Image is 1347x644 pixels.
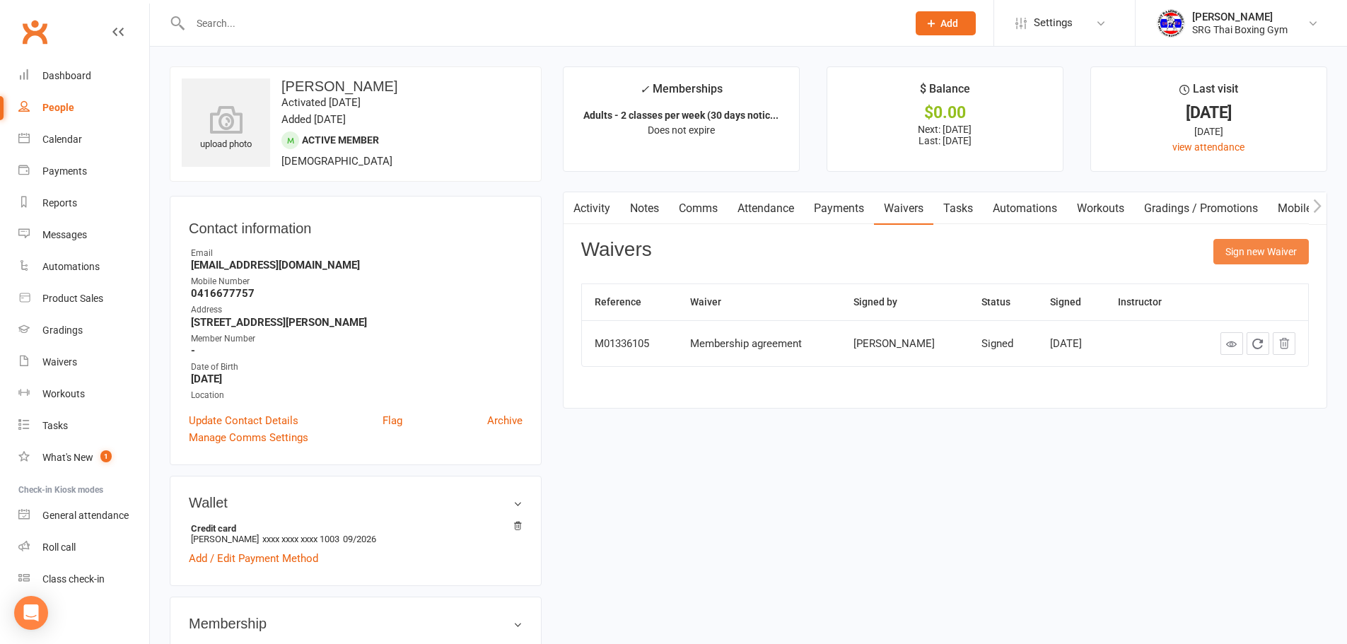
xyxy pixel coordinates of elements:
div: [DATE] [1104,124,1314,139]
a: Update Contact Details [189,412,298,429]
h3: Wallet [189,495,523,510]
span: 09/2026 [343,534,376,544]
span: Active member [302,134,379,146]
div: [PERSON_NAME] [853,338,955,350]
div: Product Sales [42,293,103,304]
strong: Adults - 2 classes per week (30 days notic... [583,110,779,121]
div: Roll call [42,541,76,553]
strong: Credit card [191,523,515,534]
div: Location [191,389,523,402]
div: Class check-in [42,573,105,585]
a: Calendar [18,124,149,156]
button: Sign new Waiver [1213,239,1309,264]
i: ✓ [640,83,649,96]
a: Comms [669,192,728,225]
strong: [EMAIL_ADDRESS][DOMAIN_NAME] [191,259,523,271]
a: Gradings / Promotions [1134,192,1268,225]
div: Date of Birth [191,361,523,374]
h3: Contact information [189,215,523,236]
a: Tasks [18,410,149,442]
a: Messages [18,219,149,251]
div: Calendar [42,134,82,145]
div: Member Number [191,332,523,346]
a: Class kiosk mode [18,563,149,595]
div: SRG Thai Boxing Gym [1192,23,1288,36]
div: [DATE] [1104,105,1314,120]
div: $ Balance [920,80,970,105]
div: Address [191,303,523,317]
strong: 0416677757 [191,287,523,300]
div: Automations [42,261,100,272]
div: Dashboard [42,70,91,81]
a: Tasks [933,192,983,225]
a: Gradings [18,315,149,346]
a: Clubworx [17,14,52,49]
a: Automations [18,251,149,283]
span: xxxx xxxx xxxx 1003 [262,534,339,544]
span: 1 [100,450,112,462]
div: Payments [42,165,87,177]
button: Add [916,11,976,35]
a: Add / Edit Payment Method [189,550,318,567]
th: Reference [582,284,677,320]
a: Flag [383,412,402,429]
a: Payments [18,156,149,187]
a: Waivers [874,192,933,225]
div: What's New [42,452,93,463]
div: [PERSON_NAME] [1192,11,1288,23]
a: Attendance [728,192,804,225]
div: Gradings [42,324,83,336]
time: Activated [DATE] [281,96,361,109]
div: Tasks [42,420,68,431]
div: M01336105 [595,338,665,350]
h3: Membership [189,616,523,631]
a: Product Sales [18,283,149,315]
a: General attendance kiosk mode [18,500,149,532]
a: Mobile App [1268,192,1344,225]
span: Does not expire [648,124,715,136]
h3: [PERSON_NAME] [182,78,530,94]
div: Signed [981,338,1025,350]
a: Archive [487,412,523,429]
div: Last visit [1179,80,1238,105]
span: Settings [1034,7,1073,39]
h3: Waivers [581,239,652,261]
th: Signed [1037,284,1106,320]
strong: [STREET_ADDRESS][PERSON_NAME] [191,316,523,329]
th: Waiver [677,284,841,320]
div: $0.00 [840,105,1050,120]
div: Memberships [640,80,723,106]
div: Reports [42,197,77,209]
div: Mobile Number [191,275,523,288]
div: Membership agreement [690,338,829,350]
div: People [42,102,74,113]
a: Workouts [18,378,149,410]
div: Waivers [42,356,77,368]
a: Payments [804,192,874,225]
span: [DEMOGRAPHIC_DATA] [281,155,392,168]
input: Search... [186,13,897,33]
time: Added [DATE] [281,113,346,126]
a: view attendance [1172,141,1244,153]
a: What's New1 [18,442,149,474]
a: People [18,92,149,124]
span: Add [940,18,958,29]
a: Notes [620,192,669,225]
li: [PERSON_NAME] [189,521,523,546]
th: Instructor [1105,284,1188,320]
a: Roll call [18,532,149,563]
div: [DATE] [1050,338,1093,350]
th: Signed by [841,284,968,320]
a: Automations [983,192,1067,225]
strong: - [191,344,523,357]
a: Manage Comms Settings [189,429,308,446]
div: Open Intercom Messenger [14,596,48,630]
a: Waivers [18,346,149,378]
strong: [DATE] [191,373,523,385]
div: Email [191,247,523,260]
div: upload photo [182,105,270,152]
div: Workouts [42,388,85,399]
a: Activity [564,192,620,225]
img: thumb_image1718682644.png [1157,9,1185,37]
div: Messages [42,229,87,240]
